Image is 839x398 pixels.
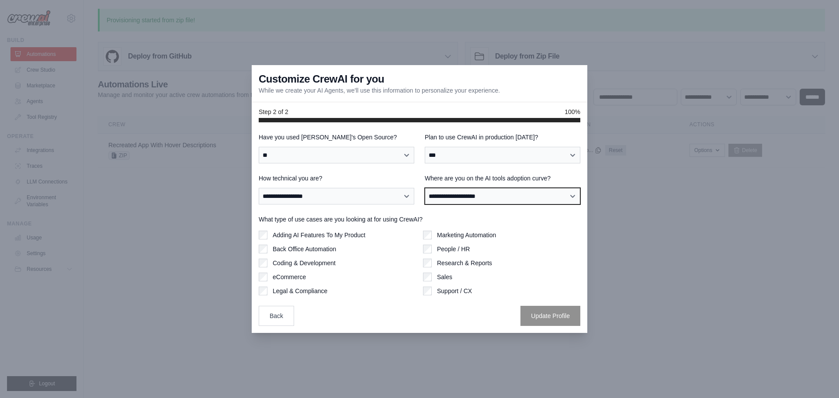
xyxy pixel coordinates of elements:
[259,107,288,116] span: Step 2 of 2
[273,273,306,281] label: eCommerce
[273,287,327,295] label: Legal & Compliance
[437,259,492,267] label: Research & Reports
[259,86,500,95] p: While we create your AI Agents, we'll use this information to personalize your experience.
[273,231,365,239] label: Adding AI Features To My Product
[425,133,580,142] label: Plan to use CrewAI in production [DATE]?
[273,259,336,267] label: Coding & Development
[437,287,472,295] label: Support / CX
[259,72,384,86] h3: Customize CrewAI for you
[437,245,470,253] label: People / HR
[259,174,414,183] label: How technical you are?
[425,174,580,183] label: Where are you on the AI tools adoption curve?
[259,133,414,142] label: Have you used [PERSON_NAME]'s Open Source?
[520,306,580,326] button: Update Profile
[273,245,336,253] label: Back Office Automation
[437,231,496,239] label: Marketing Automation
[565,107,580,116] span: 100%
[437,273,452,281] label: Sales
[259,306,294,326] button: Back
[259,215,580,224] label: What type of use cases are you looking at for using CrewAI?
